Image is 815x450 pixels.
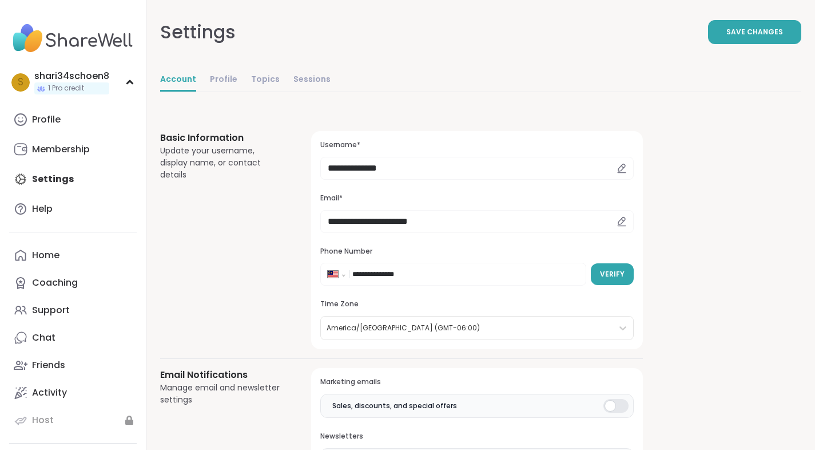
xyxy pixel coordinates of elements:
[9,136,137,163] a: Membership
[160,368,284,382] h3: Email Notifications
[210,69,237,92] a: Profile
[332,401,457,411] span: Sales, discounts, and special offers
[251,69,280,92] a: Topics
[320,432,634,441] h3: Newsletters
[160,145,284,181] div: Update your username, display name, or contact details
[48,84,84,93] span: 1 Pro credit
[600,269,625,279] span: Verify
[591,263,634,285] button: Verify
[160,131,284,145] h3: Basic Information
[320,299,634,309] h3: Time Zone
[160,69,196,92] a: Account
[9,406,137,434] a: Host
[726,27,783,37] span: Save Changes
[18,75,23,90] span: s
[34,70,109,82] div: shari34schoen8
[320,247,634,256] h3: Phone Number
[708,20,801,44] button: Save Changes
[9,297,137,324] a: Support
[32,249,59,262] div: Home
[9,106,137,133] a: Profile
[320,140,634,150] h3: Username*
[32,414,54,427] div: Host
[9,352,137,379] a: Friends
[32,304,70,317] div: Support
[9,18,137,58] img: ShareWell Nav Logo
[32,113,61,126] div: Profile
[32,331,55,344] div: Chat
[32,143,90,156] div: Membership
[32,386,67,399] div: Activity
[320,377,634,387] h3: Marketing emails
[32,277,78,289] div: Coaching
[9,269,137,297] a: Coaching
[293,69,331,92] a: Sessions
[320,194,634,203] h3: Email*
[160,18,236,46] div: Settings
[9,242,137,269] a: Home
[9,195,137,223] a: Help
[32,359,65,372] div: Friends
[32,203,53,215] div: Help
[9,324,137,352] a: Chat
[160,382,284,406] div: Manage email and newsletter settings
[9,379,137,406] a: Activity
